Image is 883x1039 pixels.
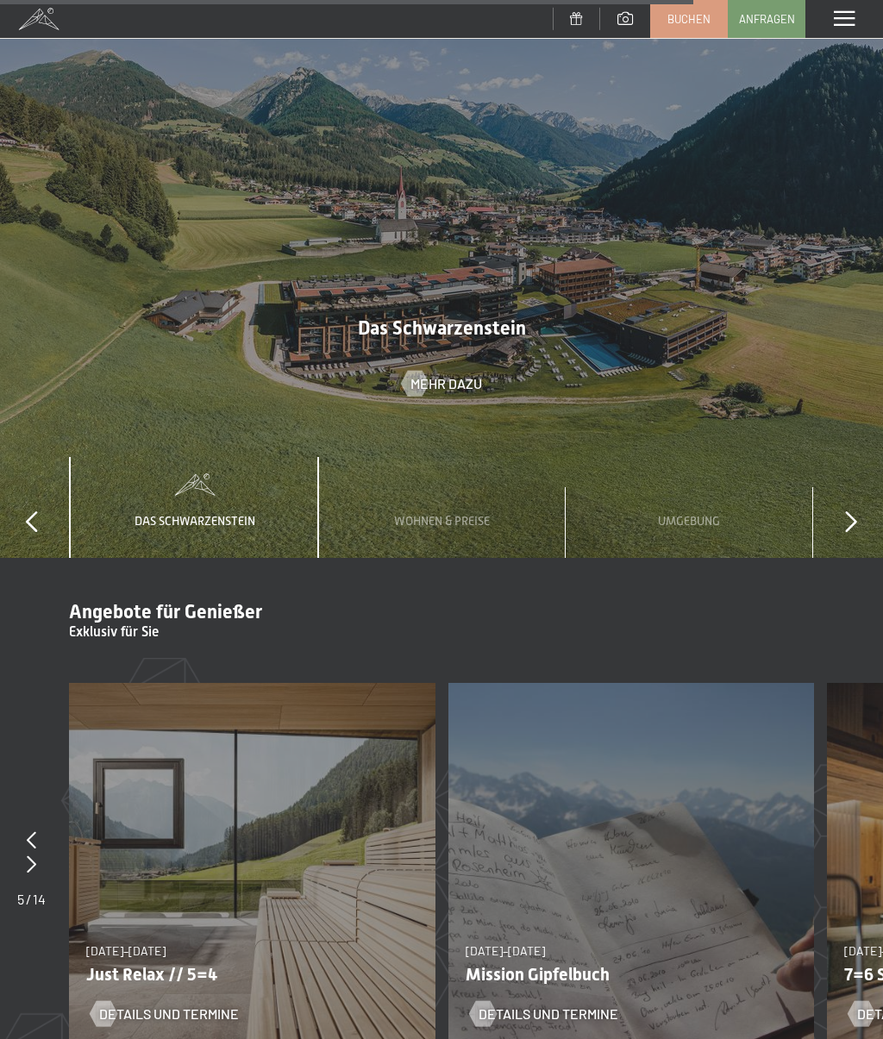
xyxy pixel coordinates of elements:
a: Details und Termine [470,1005,618,1023]
a: Anfragen [729,1,805,37]
span: Das Schwarzenstein [358,317,526,339]
a: Buchen [651,1,727,37]
span: / [26,891,31,907]
span: Buchen [667,11,711,27]
span: 14 [33,891,46,907]
span: Exklusiv für Sie [69,623,159,640]
p: Just Relax // 5=4 [86,964,405,985]
span: Umgebung [658,514,720,528]
span: 5 [17,891,24,907]
span: Mehr dazu [410,374,482,393]
span: Das Schwarzenstein [135,514,255,528]
span: [DATE]–[DATE] [466,943,545,958]
a: Mehr dazu [402,374,482,393]
span: Anfragen [739,11,795,27]
span: Details und Termine [479,1005,618,1023]
p: Mission Gipfelbuch [466,964,785,985]
span: Details und Termine [99,1005,239,1023]
span: [DATE]–[DATE] [86,943,166,958]
span: Wohnen & Preise [394,514,490,528]
span: Angebote für Genießer [69,601,262,623]
a: Details und Termine [91,1005,239,1023]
